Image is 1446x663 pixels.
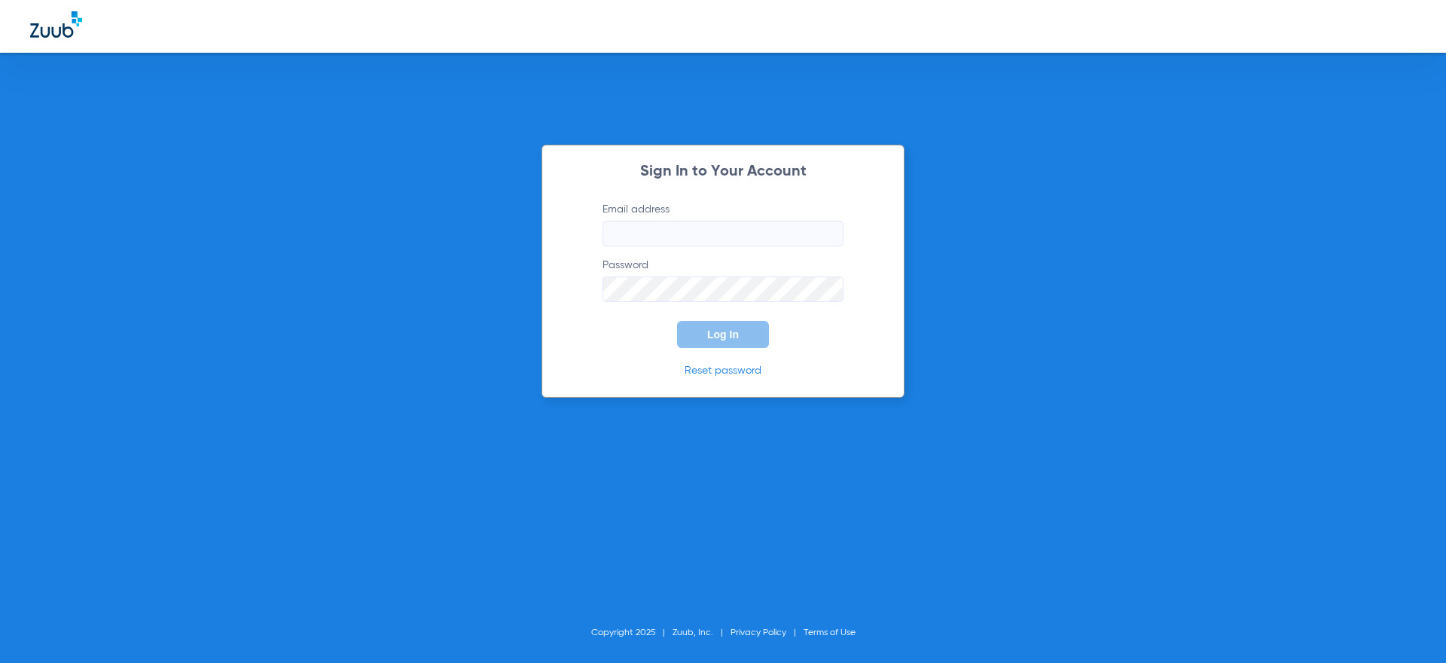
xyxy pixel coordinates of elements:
[707,328,739,341] span: Log In
[602,221,843,246] input: Email address
[591,625,673,640] li: Copyright 2025
[673,625,731,640] li: Zuub, Inc.
[580,164,866,179] h2: Sign In to Your Account
[602,277,843,302] input: Password
[30,11,82,38] img: Zuub Logo
[602,202,843,246] label: Email address
[685,365,761,376] a: Reset password
[1371,591,1446,663] iframe: Chat Widget
[731,628,786,637] a: Privacy Policy
[804,628,856,637] a: Terms of Use
[602,258,843,302] label: Password
[677,321,769,348] button: Log In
